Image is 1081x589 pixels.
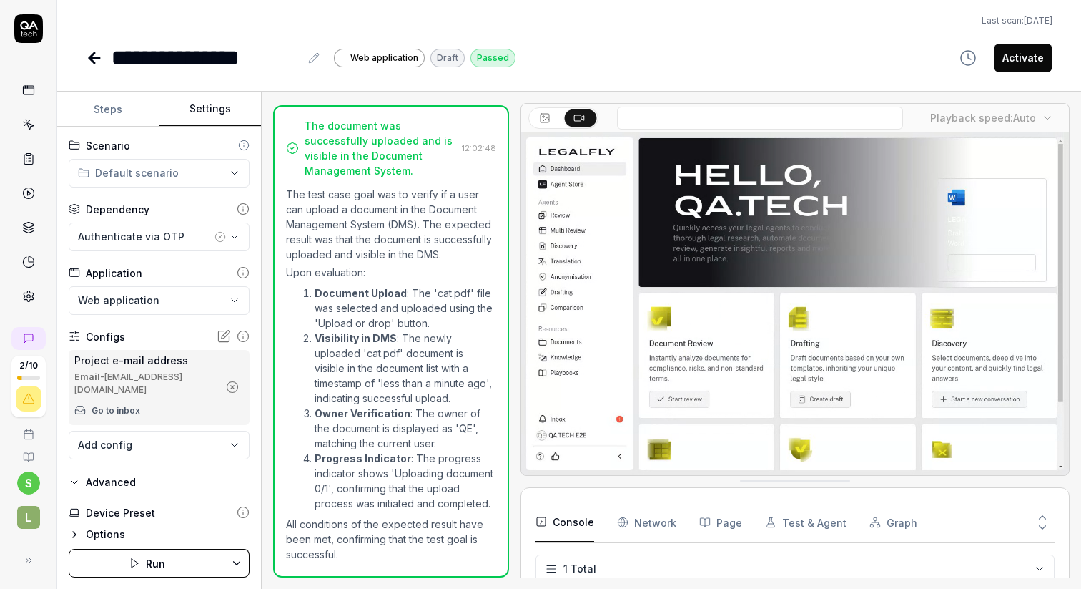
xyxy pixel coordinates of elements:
[86,526,250,543] div: Options
[286,265,495,280] p: Upon evaluation:
[462,143,496,153] time: 12:02:48
[57,92,159,127] button: Steps
[305,118,455,178] div: The document was successfully uploaded and is visible in the Document Management System.
[78,293,159,308] span: Web application
[159,92,262,127] button: Settings
[19,361,38,370] span: 2 / 10
[315,286,495,331] li: : The 'cat.pdf' file was selected and uploaded using the 'Upload or drop' button.
[6,495,51,532] button: L
[315,452,411,464] strong: Progress Indicator
[78,229,212,244] div: Authenticate via OTP
[74,353,218,368] div: Project e-mail address
[286,187,495,262] p: The test case goal was to verify if a user can upload a document in the Document Management Syste...
[74,399,140,422] button: Go to inbox
[86,474,136,491] div: Advanced
[286,517,495,562] p: All conditions of the expected result have been met, confirming that the test goal is successful.
[430,49,465,67] div: Draft
[315,407,410,419] strong: Owner Verification
[78,165,179,180] div: Default scenario
[930,110,1036,125] div: Playback speed:
[315,406,495,451] li: : The owner of the document is displayed as 'QE', matching the current user.
[951,44,985,72] button: View version history
[69,286,250,315] button: Web application
[86,138,130,153] div: Scenario
[17,472,40,495] button: s
[315,332,397,344] strong: Visibility in DMS
[350,52,418,64] span: Web application
[69,159,250,188] button: Default scenario
[69,223,250,251] button: Authenticate via OTP
[1024,15,1052,26] time: [DATE]
[535,502,594,542] button: Console
[617,502,676,542] button: Network
[86,202,149,217] div: Dependency
[315,331,495,406] li: : The newly uploaded 'cat.pdf' document is visible in the document list with a timestamp of 'less...
[92,404,140,417] a: Go to inbox
[86,505,155,520] div: Device Preset
[6,440,51,463] a: Documentation
[699,502,742,542] button: Page
[869,502,917,542] button: Graph
[69,526,250,543] button: Options
[86,329,125,344] div: Configs
[315,451,495,511] li: : The progress indicator shows 'Uploading document 0/1', confirming that the upload process was i...
[982,14,1052,27] span: Last scan:
[74,371,218,396] div: - [EMAIL_ADDRESS][DOMAIN_NAME]
[69,474,136,491] button: Advanced
[17,506,40,529] span: L
[765,502,846,542] button: Test & Agent
[11,327,46,350] a: New conversation
[315,287,407,299] strong: Document Upload
[69,549,224,578] button: Run
[994,44,1052,72] button: Activate
[86,266,142,281] div: Application
[334,48,425,67] a: Web application
[6,417,51,440] a: Book a call with us
[74,371,100,382] b: Email
[982,14,1052,27] button: Last scan:[DATE]
[470,49,515,67] div: Passed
